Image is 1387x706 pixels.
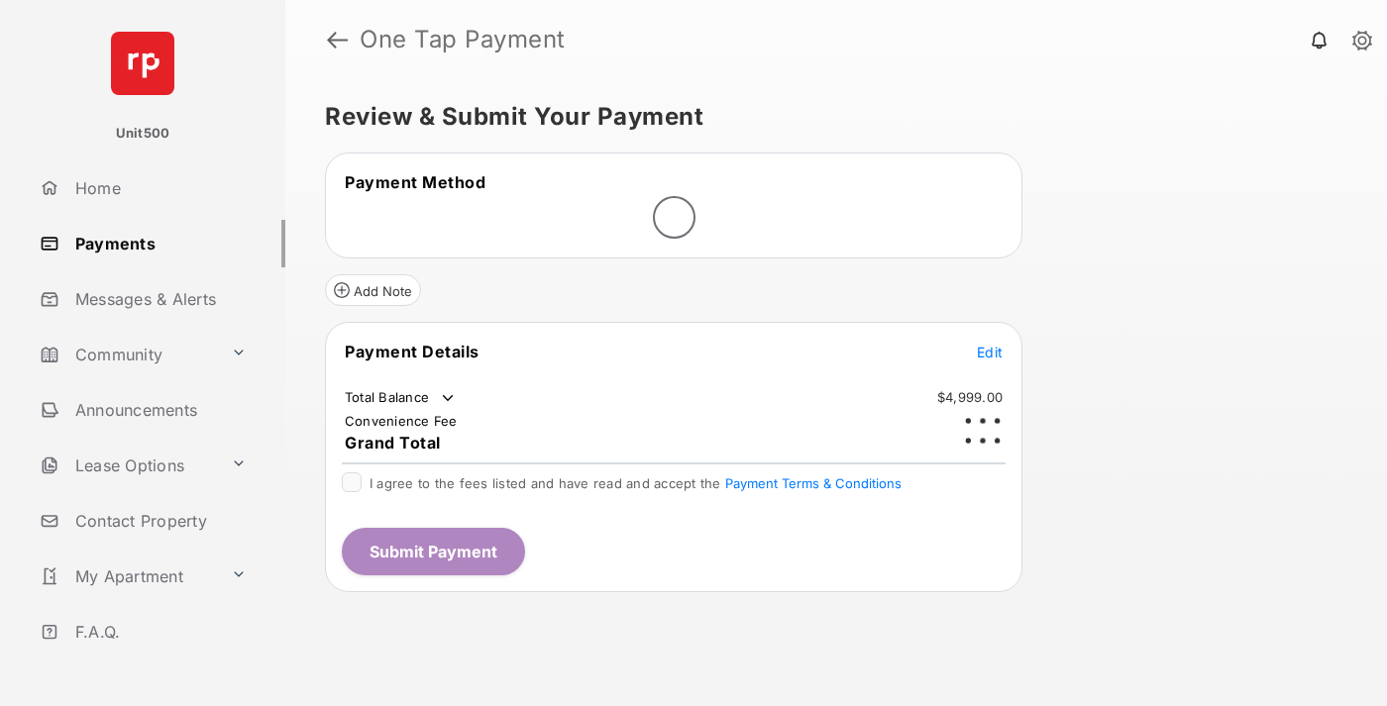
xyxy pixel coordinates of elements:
[32,275,285,323] a: Messages & Alerts
[325,274,421,306] button: Add Note
[32,442,223,489] a: Lease Options
[977,342,1003,361] button: Edit
[32,553,223,600] a: My Apartment
[344,388,458,408] td: Total Balance
[111,32,174,95] img: svg+xml;base64,PHN2ZyB4bWxucz0iaHR0cDovL3d3dy53My5vcmcvMjAwMC9zdmciIHdpZHRoPSI2NCIgaGVpZ2h0PSI2NC...
[725,475,902,491] button: I agree to the fees listed and have read and accept the
[370,475,902,491] span: I agree to the fees listed and have read and accept the
[345,172,485,192] span: Payment Method
[936,388,1004,406] td: $4,999.00
[32,220,285,267] a: Payments
[325,105,1332,129] h5: Review & Submit Your Payment
[32,497,285,545] a: Contact Property
[360,28,566,51] strong: One Tap Payment
[342,528,525,575] button: Submit Payment
[977,344,1003,360] span: Edit
[345,342,480,361] span: Payment Details
[116,124,170,144] p: Unit500
[345,433,441,453] span: Grand Total
[32,331,223,378] a: Community
[32,386,285,434] a: Announcements
[32,164,285,212] a: Home
[32,608,285,656] a: F.A.Q.
[344,412,459,430] td: Convenience Fee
